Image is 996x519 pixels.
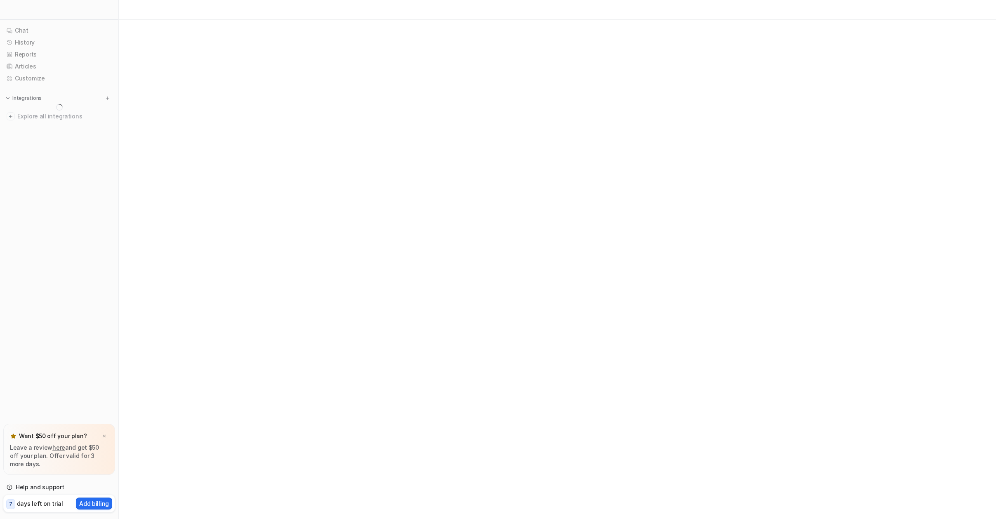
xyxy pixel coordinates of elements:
a: History [3,37,115,48]
button: Integrations [3,94,44,102]
img: expand menu [5,95,11,101]
img: menu_add.svg [105,95,111,101]
a: Help and support [3,481,115,493]
span: Explore all integrations [17,110,112,123]
p: Leave a review and get $50 off your plan. Offer valid for 3 more days. [10,444,108,468]
img: star [10,433,16,439]
p: Want $50 off your plan? [19,432,87,440]
p: Integrations [12,95,42,101]
a: Customize [3,73,115,84]
a: here [52,444,65,451]
p: 7 [9,500,12,508]
img: x [102,434,107,439]
a: Explore all integrations [3,111,115,122]
a: Chat [3,25,115,36]
p: days left on trial [17,499,63,508]
a: Reports [3,49,115,60]
p: Add billing [79,499,109,508]
button: Add billing [76,498,112,510]
a: Articles [3,61,115,72]
img: explore all integrations [7,112,15,120]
